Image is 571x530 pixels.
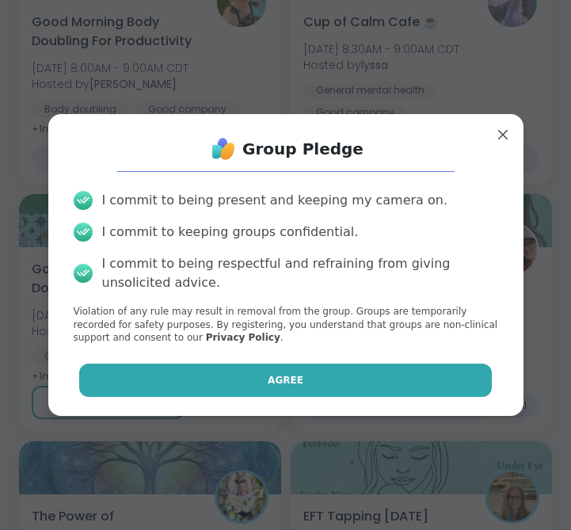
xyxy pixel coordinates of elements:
[74,305,498,345] p: Violation of any rule may result in removal from the group. Groups are temporarily recorded for s...
[207,133,239,165] img: ShareWell Logo
[242,138,364,160] h1: Group Pledge
[102,254,498,292] div: I commit to being respectful and refraining from giving unsolicited advice.
[206,332,280,343] a: Privacy Policy
[79,364,492,397] button: Agree
[102,223,359,242] div: I commit to keeping groups confidential.
[102,191,447,210] div: I commit to being present and keeping my camera on.
[268,373,303,387] span: Agree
